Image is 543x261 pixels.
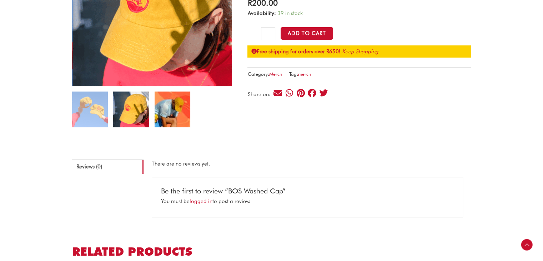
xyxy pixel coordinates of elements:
[155,92,190,127] img: bos cooler bag
[72,159,144,174] a: Reviews (0)
[72,92,108,127] img: bos cap
[298,71,311,77] a: merch
[251,48,340,55] strong: Free shipping for orders over R650!
[319,88,328,98] div: Share on twitter
[247,10,276,16] span: Availability:
[281,27,333,40] button: Add to Cart
[161,197,454,206] p: You must be to post a review.
[296,88,306,98] div: Share on pinterest
[307,88,317,98] div: Share on facebook
[285,88,294,98] div: Share on whatsapp
[247,70,282,79] span: Category:
[289,70,311,79] span: Tag:
[261,27,275,40] input: Product quantity
[161,179,286,195] span: Be the first to review “BOS Washed Cap”
[190,198,212,205] a: logged in
[247,92,273,97] div: Share on:
[342,48,378,55] a: Keep Shopping
[277,10,302,16] span: 39 in stock
[113,92,149,127] img: bos cooler bag
[72,244,471,259] h2: Related products
[273,88,283,98] div: Share on email
[152,159,463,168] p: There are no reviews yet.
[269,71,282,77] a: Merch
